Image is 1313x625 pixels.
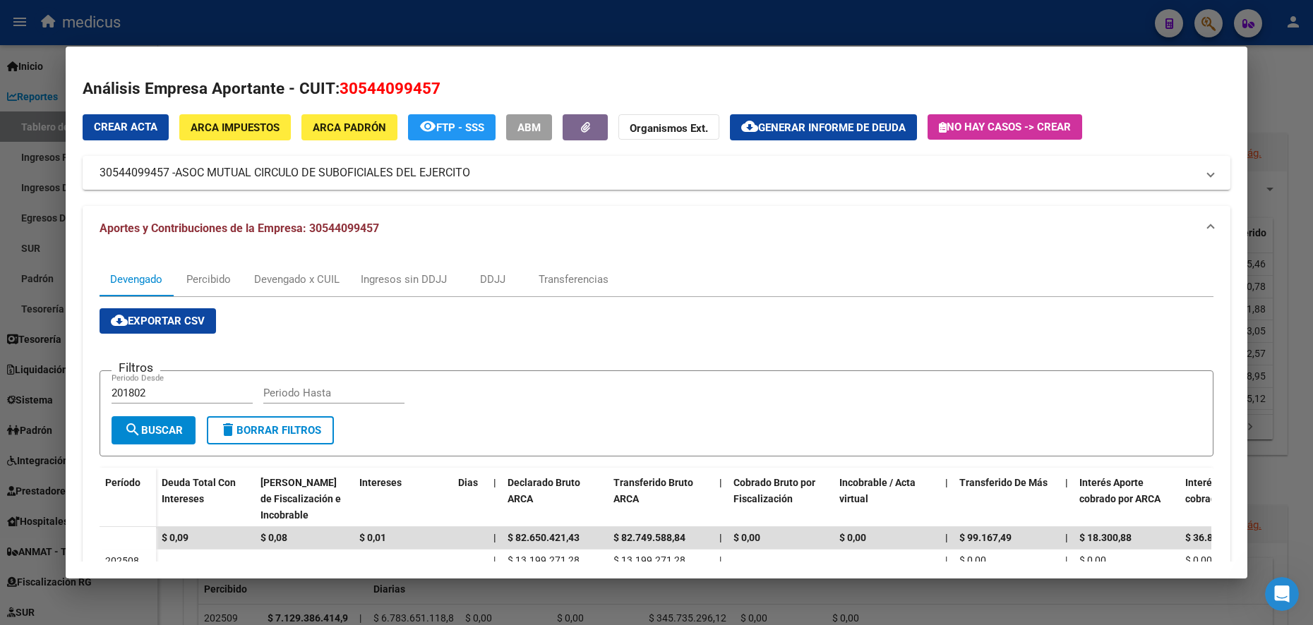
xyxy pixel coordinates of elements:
[458,477,478,488] span: Dias
[83,206,1230,251] mat-expansion-panel-header: Aportes y Contribuciones de la Empresa: 30544099457
[613,532,685,543] span: $ 82.749.588,84
[354,468,452,530] datatable-header-cell: Intereses
[719,532,722,543] span: |
[361,272,447,287] div: Ingresos sin DDJJ
[1060,468,1074,530] datatable-header-cell: |
[959,477,1048,488] span: Transferido De Más
[1065,532,1068,543] span: |
[112,360,160,375] h3: Filtros
[100,222,379,235] span: Aportes y Contribuciones de la Empresa: 30544099457
[719,554,721,566] span: |
[313,121,386,134] span: ARCA Padrón
[733,532,760,543] span: $ 0,00
[959,554,986,566] span: $ 0,00
[506,114,552,140] button: ABM
[1079,554,1106,566] span: $ 0,00
[834,468,940,530] datatable-header-cell: Incobrable / Acta virtual
[493,554,496,566] span: |
[105,477,140,488] span: Período
[359,477,402,488] span: Intereses
[741,118,758,135] mat-icon: cloud_download
[493,477,496,488] span: |
[839,532,866,543] span: $ 0,00
[179,114,291,140] button: ARCA Impuestos
[359,532,386,543] span: $ 0,01
[408,114,496,140] button: FTP - SSS
[255,468,354,530] datatable-header-cell: Deuda Bruta Neto de Fiscalización e Incobrable
[714,468,728,530] datatable-header-cell: |
[419,118,436,135] mat-icon: remove_red_eye
[156,468,255,530] datatable-header-cell: Deuda Total Con Intereses
[630,122,708,135] strong: Organismos Ext.
[100,164,1197,181] mat-panel-title: 30544099457 -
[220,424,321,437] span: Borrar Filtros
[83,77,1230,101] h2: Análisis Empresa Aportante - CUIT:
[124,421,141,438] mat-icon: search
[220,421,236,438] mat-icon: delete
[260,477,341,521] span: [PERSON_NAME] de Fiscalización e Incobrable
[539,272,608,287] div: Transferencias
[340,79,440,97] span: 30544099457
[1074,468,1180,530] datatable-header-cell: Interés Aporte cobrado por ARCA
[112,416,196,444] button: Buscar
[254,272,340,287] div: Devengado x CUIL
[608,468,714,530] datatable-header-cell: Transferido Bruto ARCA
[733,477,815,504] span: Cobrado Bruto por Fiscalización
[758,121,906,134] span: Generar informe de deuda
[301,114,397,140] button: ARCA Padrón
[1185,554,1212,566] span: $ 0,00
[1185,477,1277,504] span: Interés Contribución cobrado por ARCA
[186,272,231,287] div: Percibido
[508,477,580,504] span: Declarado Bruto ARCA
[105,555,139,566] span: 202508
[1065,477,1068,488] span: |
[162,477,236,504] span: Deuda Total Con Intereses
[508,532,580,543] span: $ 82.650.421,43
[945,477,948,488] span: |
[436,121,484,134] span: FTP - SSS
[940,468,954,530] datatable-header-cell: |
[100,308,216,334] button: Exportar CSV
[162,532,188,543] span: $ 0,09
[175,164,470,181] span: ASOC MUTUAL CIRCULO DE SUBOFICIALES DEL EJERCITO
[1180,468,1285,530] datatable-header-cell: Interés Contribución cobrado por ARCA
[207,416,334,444] button: Borrar Filtros
[945,554,947,566] span: |
[1065,554,1067,566] span: |
[124,424,183,437] span: Buscar
[954,468,1060,530] datatable-header-cell: Transferido De Más
[618,114,719,140] button: Organismos Ext.
[100,468,156,527] datatable-header-cell: Período
[1185,532,1237,543] span: $ 36.880,04
[260,532,287,543] span: $ 0,08
[928,114,1082,140] button: No hay casos -> Crear
[945,532,948,543] span: |
[493,532,496,543] span: |
[517,121,541,134] span: ABM
[719,477,722,488] span: |
[94,121,157,133] span: Crear Acta
[110,272,162,287] div: Devengado
[83,114,169,140] button: Crear Acta
[111,312,128,329] mat-icon: cloud_download
[1079,532,1132,543] span: $ 18.300,88
[508,554,580,566] span: $ 13.199.271,28
[728,468,834,530] datatable-header-cell: Cobrado Bruto por Fiscalización
[111,315,205,327] span: Exportar CSV
[839,477,916,504] span: Incobrable / Acta virtual
[191,121,280,134] span: ARCA Impuestos
[480,272,505,287] div: DDJJ
[83,156,1230,190] mat-expansion-panel-header: 30544099457 -ASOC MUTUAL CIRCULO DE SUBOFICIALES DEL EJERCITO
[502,468,608,530] datatable-header-cell: Declarado Bruto ARCA
[452,468,488,530] datatable-header-cell: Dias
[488,468,502,530] datatable-header-cell: |
[1265,577,1299,611] iframe: Intercom live chat
[613,477,693,504] span: Transferido Bruto ARCA
[613,554,685,566] span: $ 13.199.271,28
[730,114,917,140] button: Generar informe de deuda
[939,121,1071,133] span: No hay casos -> Crear
[959,532,1012,543] span: $ 99.167,49
[1079,477,1161,504] span: Interés Aporte cobrado por ARCA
